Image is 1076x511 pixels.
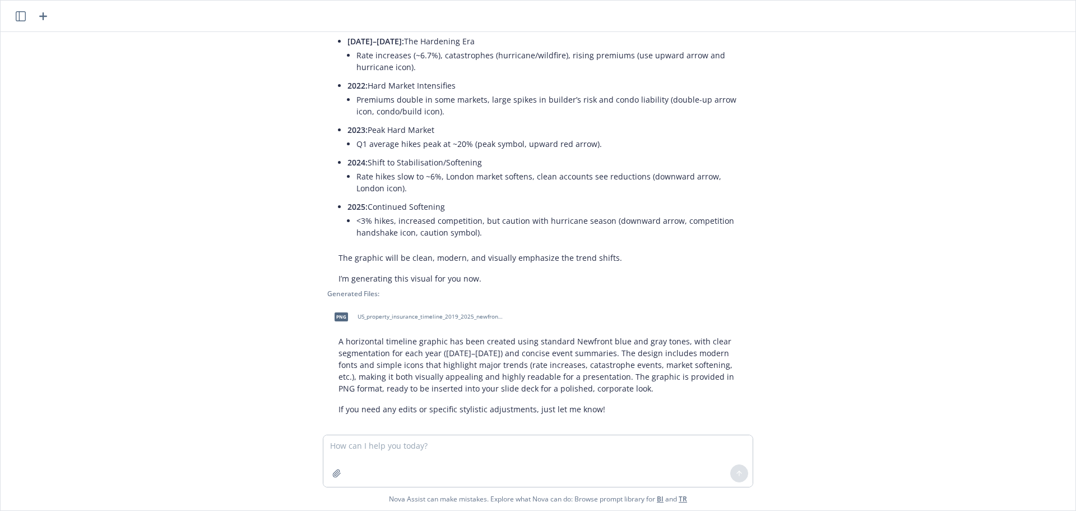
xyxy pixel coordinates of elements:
[335,312,348,321] span: png
[356,47,746,75] li: Rate increases (~6.7%), catastrophes (hurricane/wildfire), rising premiums (use upward arrow and ...
[338,252,746,264] p: The graphic will be clean, modern, and visually emphasize the trend shifts.
[338,403,746,415] p: If you need any edits or specific stylistic adjustments, just let me know!
[657,494,664,504] a: BI
[347,36,404,47] span: [DATE]–[DATE]:
[356,136,746,152] li: Q1 average hikes peak at ~20% (peak symbol, upward red arrow).
[679,494,687,504] a: TR
[347,33,746,77] li: The Hardening Era
[356,168,746,196] li: Rate hikes slow to ~6%, London market softens, clean accounts see reductions (downward arrow, Lon...
[347,201,368,212] span: 2025:
[347,122,746,154] li: Peak Hard Market
[356,213,746,241] li: <3% hikes, increased competition, but caution with hurricane season (downward arrow, competition ...
[347,77,746,122] li: Hard Market Intensifies
[358,313,504,320] span: US_property_insurance_timeline_2019_2025_newfront.png
[347,154,746,199] li: Shift to Stabilisation/Softening
[347,125,368,135] span: 2023:
[338,273,746,284] p: I’m generating this visual for you now.
[347,80,368,91] span: 2022:
[347,157,368,168] span: 2024:
[347,199,746,243] li: Continued Softening
[327,303,507,331] div: pngUS_property_insurance_timeline_2019_2025_newfront.png
[338,335,746,394] p: A horizontal timeline graphic has been created using standard Newfront blue and gray tones, with ...
[356,91,746,119] li: Premiums double in some markets, large spikes in builder’s risk and condo liability (double-up ar...
[327,289,758,298] div: Generated Files:
[389,487,687,510] span: Nova Assist can make mistakes. Explore what Nova can do: Browse prompt library for and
